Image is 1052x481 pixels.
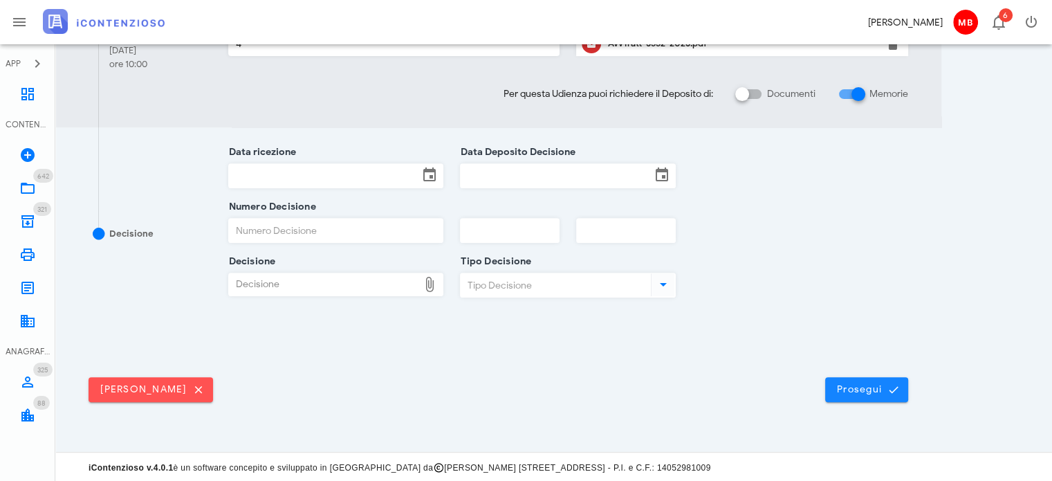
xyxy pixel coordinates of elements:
[109,227,154,241] div: Decisione
[37,205,47,214] span: 321
[100,383,202,396] span: [PERSON_NAME]
[33,396,50,410] span: Distintivo
[953,10,978,35] span: MB
[999,8,1013,22] span: Distintivo
[225,255,276,269] label: Decisione
[868,15,943,30] div: [PERSON_NAME]
[6,345,50,358] div: ANAGRAFICA
[33,169,53,183] span: Distintivo
[225,200,316,214] label: Numero Decisione
[37,399,46,408] span: 88
[948,6,981,39] button: MB
[89,377,213,402] button: [PERSON_NAME]
[767,87,815,101] label: Documenti
[37,172,49,181] span: 642
[109,44,147,57] div: [DATE]
[504,87,713,101] span: Per questa Udienza puoi richiedere il Deposito di:
[37,365,48,374] span: 325
[43,9,165,34] img: logo-text-2x.png
[6,118,50,131] div: CONTENZIOSO
[456,255,531,269] label: Tipo Decisione
[33,202,51,216] span: Distintivo
[869,87,908,101] label: Memorie
[836,383,897,396] span: Prosegui
[981,6,1015,39] button: Distintivo
[825,377,908,402] button: Prosegui
[89,463,173,473] strong: iContenzioso v.4.0.1
[229,273,419,296] div: Decisione
[461,273,648,297] input: Tipo Decisione
[109,57,147,71] div: ore 10:00
[33,363,53,376] span: Distintivo
[229,219,443,242] input: Numero Decisione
